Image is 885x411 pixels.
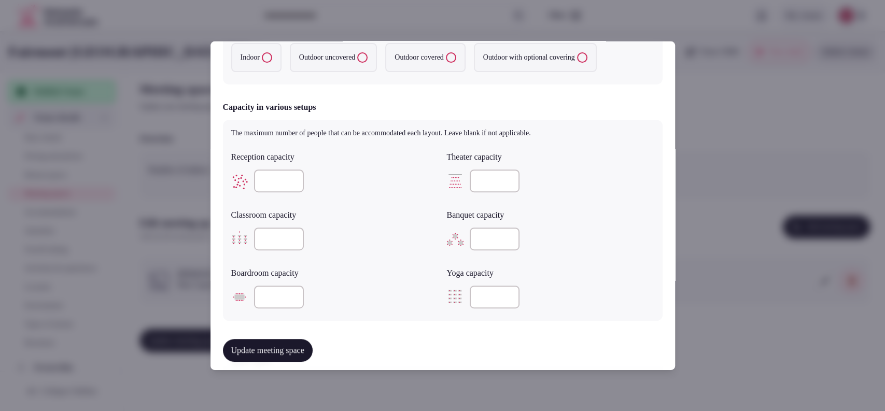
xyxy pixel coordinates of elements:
[223,101,316,114] h2: Capacity in various setups
[262,52,272,63] button: Indoor
[223,339,313,362] button: Update meeting space
[231,128,654,138] p: The maximum number of people that can be accommodated each layout. Leave blank if not applicable.
[290,43,377,72] label: Outdoor uncovered
[447,211,654,219] label: Banquet capacity
[231,269,439,277] label: Boardroom capacity
[447,153,654,161] label: Theater capacity
[385,43,465,72] label: Outdoor covered
[474,43,597,72] label: Outdoor with optional covering
[447,269,654,277] label: Yoga capacity
[577,52,587,63] button: Outdoor with optional covering
[357,52,368,63] button: Outdoor uncovered
[231,211,439,219] label: Classroom capacity
[231,43,282,72] label: Indoor
[446,52,456,63] button: Outdoor covered
[231,153,439,161] label: Reception capacity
